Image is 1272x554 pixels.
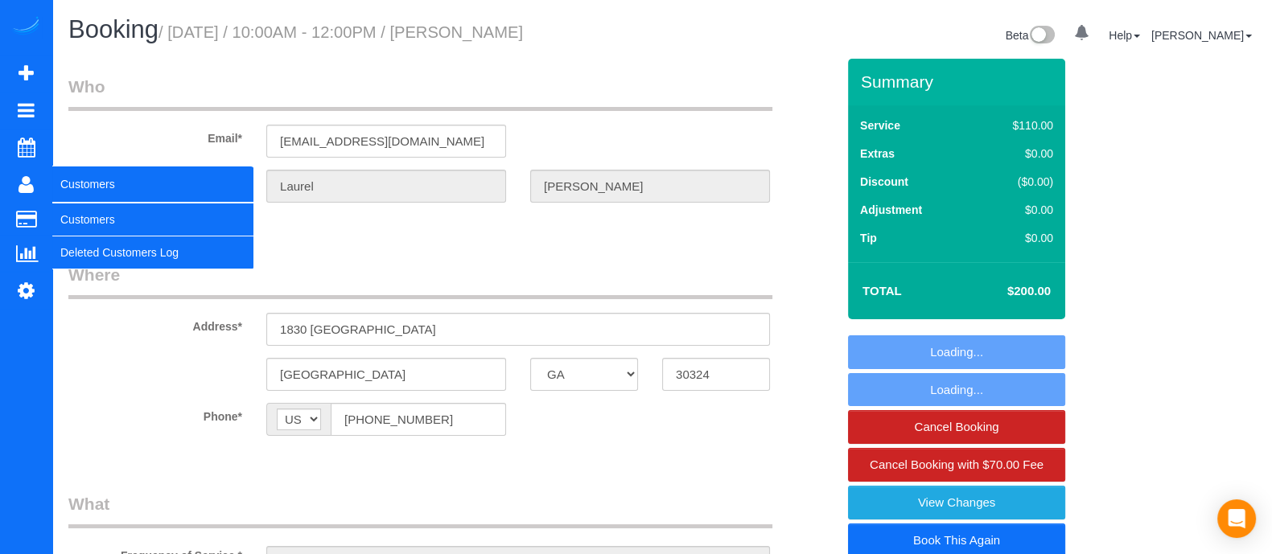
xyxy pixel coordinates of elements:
input: First Name* [266,170,506,203]
a: Customers [52,203,253,236]
a: Cancel Booking with $70.00 Fee [848,448,1065,482]
div: $110.00 [978,117,1053,133]
legend: Where [68,263,772,299]
a: Help [1109,29,1140,42]
a: [PERSON_NAME] [1151,29,1252,42]
span: Cancel Booking with $70.00 Fee [870,458,1044,471]
span: Customers [52,166,253,203]
a: Cancel Booking [848,410,1065,444]
span: Booking [68,15,158,43]
small: / [DATE] / 10:00AM - 12:00PM / [PERSON_NAME] [158,23,523,41]
input: City* [266,358,506,391]
h4: $200.00 [959,285,1051,298]
input: Email* [266,125,506,158]
label: Email* [56,125,254,146]
div: $0.00 [978,230,1053,246]
label: Phone* [56,403,254,425]
img: New interface [1028,26,1055,47]
label: Discount [860,174,908,190]
h3: Summary [861,72,1057,91]
input: Zip Code* [662,358,770,391]
a: Deleted Customers Log [52,236,253,269]
img: Automaid Logo [10,16,42,39]
div: $0.00 [978,202,1053,218]
input: Last Name* [530,170,770,203]
strong: Total [862,284,902,298]
ul: Customers [52,203,253,269]
a: Beta [1006,29,1056,42]
label: Adjustment [860,202,922,218]
div: ($0.00) [978,174,1053,190]
legend: What [68,492,772,528]
legend: Who [68,75,772,111]
a: View Changes [848,486,1065,519]
label: Extras [860,146,895,162]
div: $0.00 [978,146,1053,162]
label: Service [860,117,900,133]
input: Phone* [331,403,506,436]
label: Address* [56,313,254,334]
div: Open Intercom Messenger [1217,499,1256,538]
label: Tip [860,230,877,246]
